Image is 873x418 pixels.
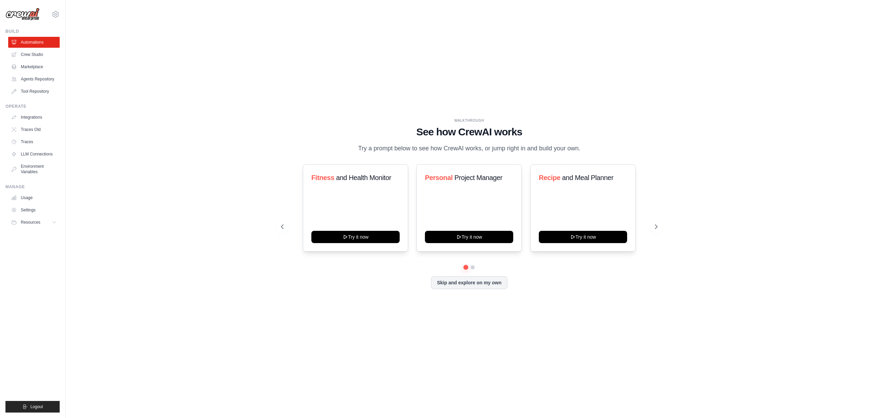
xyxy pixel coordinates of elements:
a: LLM Connections [8,149,60,160]
button: Try it now [539,231,627,243]
span: Logout [30,404,43,409]
span: and Health Monitor [336,174,391,181]
div: Build [5,29,60,34]
a: Automations [8,37,60,48]
span: Recipe [539,174,560,181]
button: Resources [8,217,60,228]
div: Operate [5,104,60,109]
a: Marketplace [8,61,60,72]
p: Try a prompt below to see how CrewAI works, or jump right in and build your own. [355,144,584,153]
div: Manage [5,184,60,190]
a: Traces Old [8,124,60,135]
h1: See how CrewAI works [281,126,657,138]
a: Agents Repository [8,74,60,85]
a: Traces [8,136,60,147]
a: Integrations [8,112,60,123]
span: Resources [21,220,40,225]
a: Settings [8,205,60,215]
img: Logo [5,8,40,21]
button: Try it now [425,231,513,243]
a: Usage [8,192,60,203]
button: Try it now [311,231,400,243]
span: Fitness [311,174,334,181]
a: Environment Variables [8,161,60,177]
button: Skip and explore on my own [431,276,507,289]
span: Project Manager [455,174,503,181]
button: Logout [5,401,60,413]
span: and Meal Planner [562,174,613,181]
a: Tool Repository [8,86,60,97]
div: WALKTHROUGH [281,118,657,123]
span: Personal [425,174,453,181]
a: Crew Studio [8,49,60,60]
